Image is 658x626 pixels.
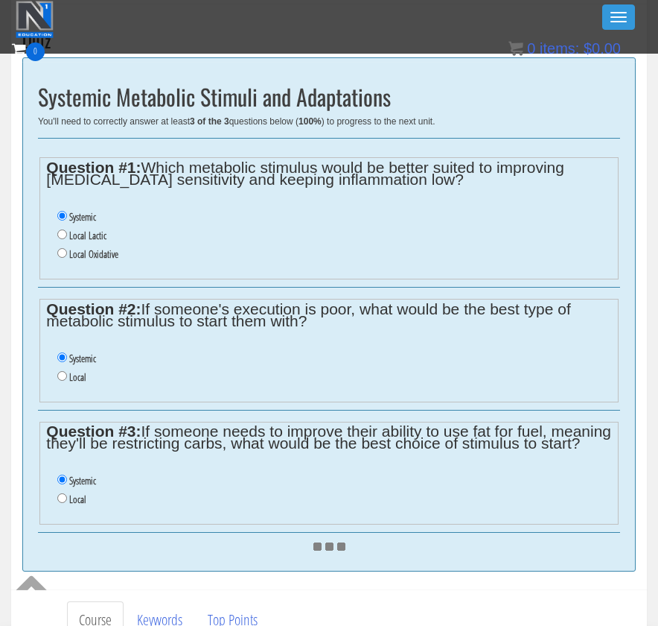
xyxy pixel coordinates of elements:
[46,162,611,186] legend: Which metabolic stimulus would be better suited to improving [MEDICAL_DATA] sensitivity and keepi...
[69,211,96,223] label: Systemic
[584,40,592,57] span: $
[46,159,141,176] strong: Question #1:
[584,40,621,57] bdi: 0.00
[190,116,229,127] b: 3 of the 3
[69,493,86,505] label: Local
[16,1,54,38] img: n1-education
[313,543,345,551] img: ajax_loader.gif
[508,41,523,56] img: icon11.png
[527,40,535,57] span: 0
[12,39,45,59] a: 0
[46,300,141,317] strong: Question #2:
[69,475,96,487] label: Systemic
[46,426,611,449] legend: If someone needs to improve their ability to use fat for fuel, meaning they'll be restricting car...
[46,423,141,440] strong: Question #3:
[69,352,96,364] label: Systemic
[540,40,579,57] span: items:
[69,371,86,383] label: Local
[26,42,45,61] span: 0
[69,230,106,241] label: Local Lactic
[508,40,621,57] a: 0 items: $0.00
[38,116,620,127] div: You'll need to correctly answer at least questions below ( ) to progress to the next unit.
[69,248,118,260] label: Local Oxidative
[46,303,611,327] legend: If someone's execution is poor, what would be the best type of metabolic stimulus to start them w...
[298,116,322,127] b: 100%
